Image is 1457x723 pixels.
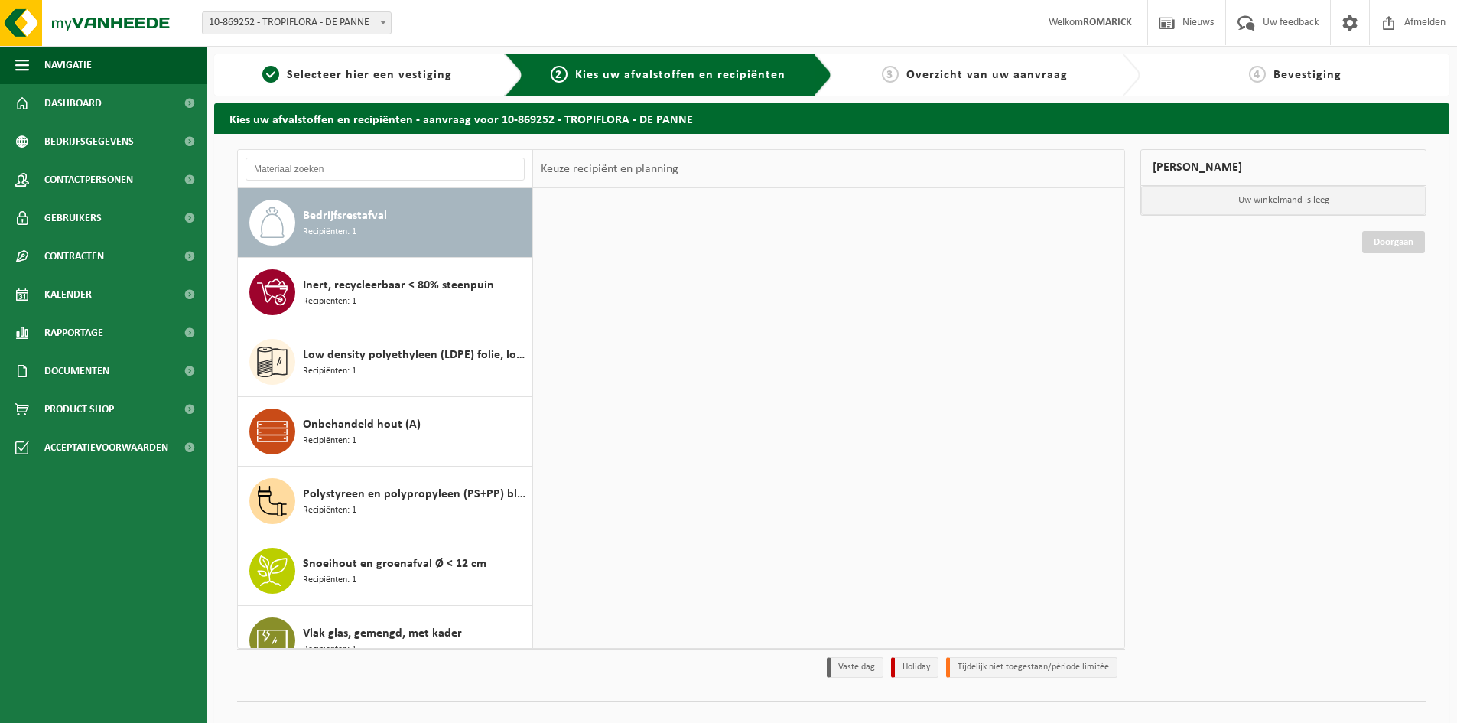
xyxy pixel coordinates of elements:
[246,158,525,181] input: Materiaal zoeken
[1083,17,1132,28] strong: ROMARICK
[1273,69,1342,81] span: Bevestiging
[238,258,532,327] button: Inert, recycleerbaar < 80% steenpuin Recipiënten: 1
[214,103,1449,133] h2: Kies uw afvalstoffen en recipiënten - aanvraag voor 10-869252 - TROPIFLORA - DE PANNE
[262,66,279,83] span: 1
[303,624,462,643] span: Vlak glas, gemengd, met kader
[882,66,899,83] span: 3
[222,66,493,84] a: 1Selecteer hier een vestiging
[44,275,92,314] span: Kalender
[238,397,532,467] button: Onbehandeld hout (A) Recipiënten: 1
[44,46,92,84] span: Navigatie
[303,434,356,448] span: Recipiënten: 1
[44,199,102,237] span: Gebruikers
[303,555,486,573] span: Snoeihout en groenafval Ø < 12 cm
[827,657,883,678] li: Vaste dag
[946,657,1117,678] li: Tijdelijk niet toegestaan/période limitée
[44,352,109,390] span: Documenten
[303,643,356,657] span: Recipiënten: 1
[238,536,532,606] button: Snoeihout en groenafval Ø < 12 cm Recipiënten: 1
[44,390,114,428] span: Product Shop
[44,122,134,161] span: Bedrijfsgegevens
[238,327,532,397] button: Low density polyethyleen (LDPE) folie, los, naturel Recipiënten: 1
[303,485,528,503] span: Polystyreen en polypropyleen (PS+PP) bloempotten en plantentrays gemengd
[891,657,938,678] li: Holiday
[303,364,356,379] span: Recipiënten: 1
[1140,149,1426,186] div: [PERSON_NAME]
[238,606,532,676] button: Vlak glas, gemengd, met kader Recipiënten: 1
[44,161,133,199] span: Contactpersonen
[906,69,1068,81] span: Overzicht van uw aanvraag
[303,503,356,518] span: Recipiënten: 1
[303,573,356,588] span: Recipiënten: 1
[1249,66,1266,83] span: 4
[44,314,103,352] span: Rapportage
[303,346,528,364] span: Low density polyethyleen (LDPE) folie, los, naturel
[303,295,356,309] span: Recipiënten: 1
[238,188,532,258] button: Bedrijfsrestafval Recipiënten: 1
[533,150,686,188] div: Keuze recipiënt en planning
[551,66,568,83] span: 2
[1362,231,1425,253] a: Doorgaan
[44,237,104,275] span: Contracten
[44,428,168,467] span: Acceptatievoorwaarden
[202,11,392,34] span: 10-869252 - TROPIFLORA - DE PANNE
[303,415,421,434] span: Onbehandeld hout (A)
[1141,186,1426,215] p: Uw winkelmand is leeg
[287,69,452,81] span: Selecteer hier een vestiging
[203,12,391,34] span: 10-869252 - TROPIFLORA - DE PANNE
[44,84,102,122] span: Dashboard
[303,276,494,295] span: Inert, recycleerbaar < 80% steenpuin
[575,69,785,81] span: Kies uw afvalstoffen en recipiënten
[303,225,356,239] span: Recipiënten: 1
[238,467,532,536] button: Polystyreen en polypropyleen (PS+PP) bloempotten en plantentrays gemengd Recipiënten: 1
[303,207,387,225] span: Bedrijfsrestafval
